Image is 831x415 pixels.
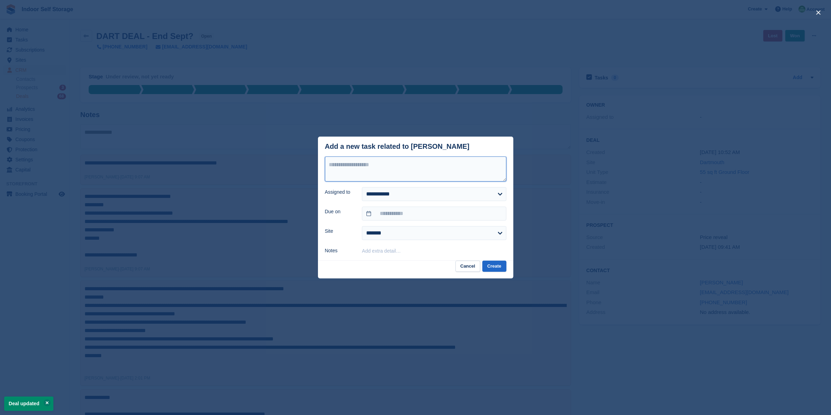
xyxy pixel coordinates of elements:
[325,208,354,215] label: Due on
[325,143,470,151] div: Add a new task related to [PERSON_NAME]
[4,397,53,411] p: Deal updated
[482,261,506,272] button: Create
[813,7,824,18] button: close
[325,189,354,196] label: Assigned to
[325,247,354,254] label: Notes
[455,261,480,272] button: Cancel
[362,248,401,254] button: Add extra detail…
[325,228,354,235] label: Site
